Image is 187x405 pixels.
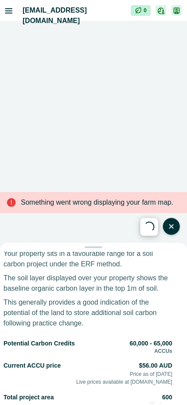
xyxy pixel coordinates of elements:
p: The soil layer displayed over your property shows the baseline organic carbon layer in the top 1m... [3,273,172,294]
p: This generally provides a good indication of the potential of the land to store additional soil c... [3,297,172,329]
p: ACCUs [154,348,172,354]
a: Live prices available at [DOMAIN_NAME] [76,378,172,386]
p: $56.00 AUD [139,361,172,370]
p: 60,000 - 65,000 [130,339,172,348]
p: Price as of [DATE] [130,370,172,378]
p: Total project area [3,393,54,402]
p: Your property sits in a favourable range for a soil carbon project under the ERF method. [3,249,172,269]
p: Current ACCU price [3,361,61,386]
p: 600 [162,393,172,402]
p: Potential Carbon Credits [3,339,75,348]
